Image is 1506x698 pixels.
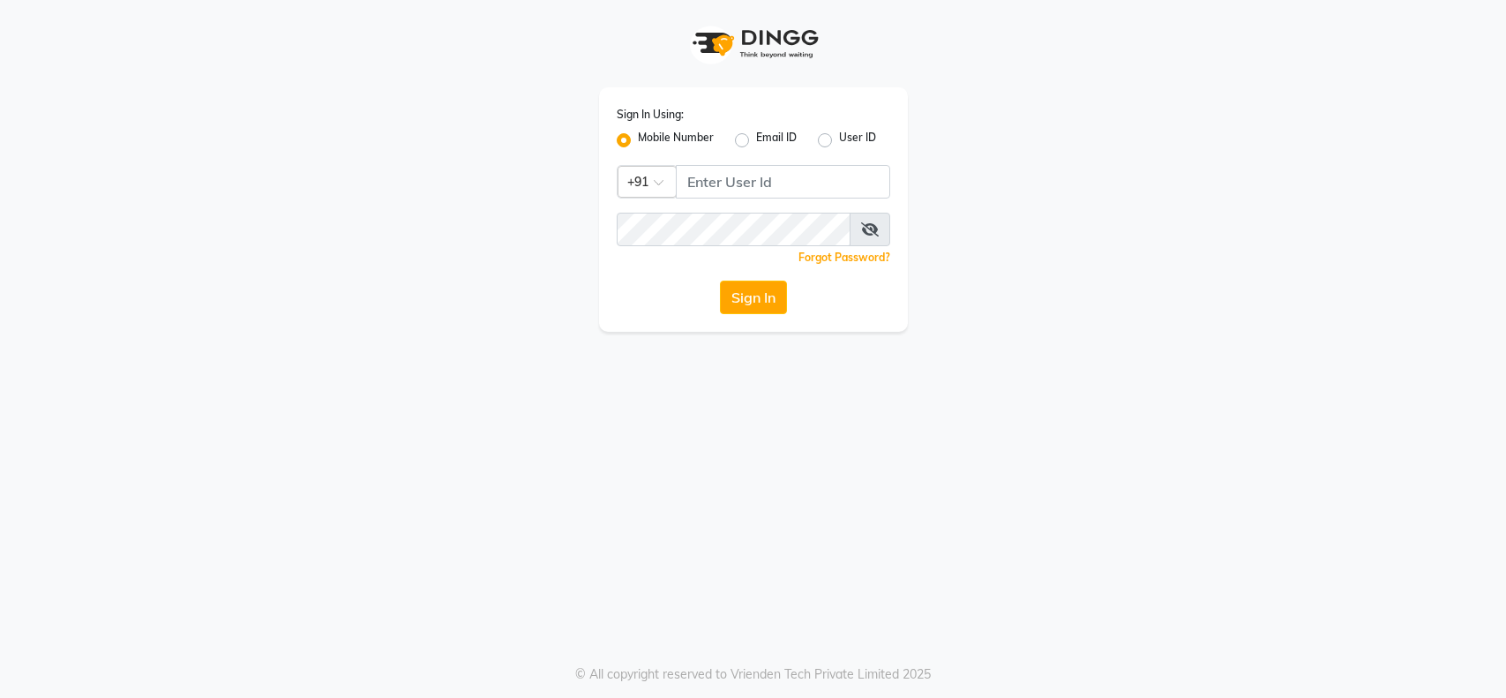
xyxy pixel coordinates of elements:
[756,130,797,151] label: Email ID
[798,251,890,264] a: Forgot Password?
[617,107,684,123] label: Sign In Using:
[638,130,714,151] label: Mobile Number
[683,18,824,70] img: logo1.svg
[617,213,850,246] input: Username
[720,281,787,314] button: Sign In
[839,130,876,151] label: User ID
[676,165,890,199] input: Username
